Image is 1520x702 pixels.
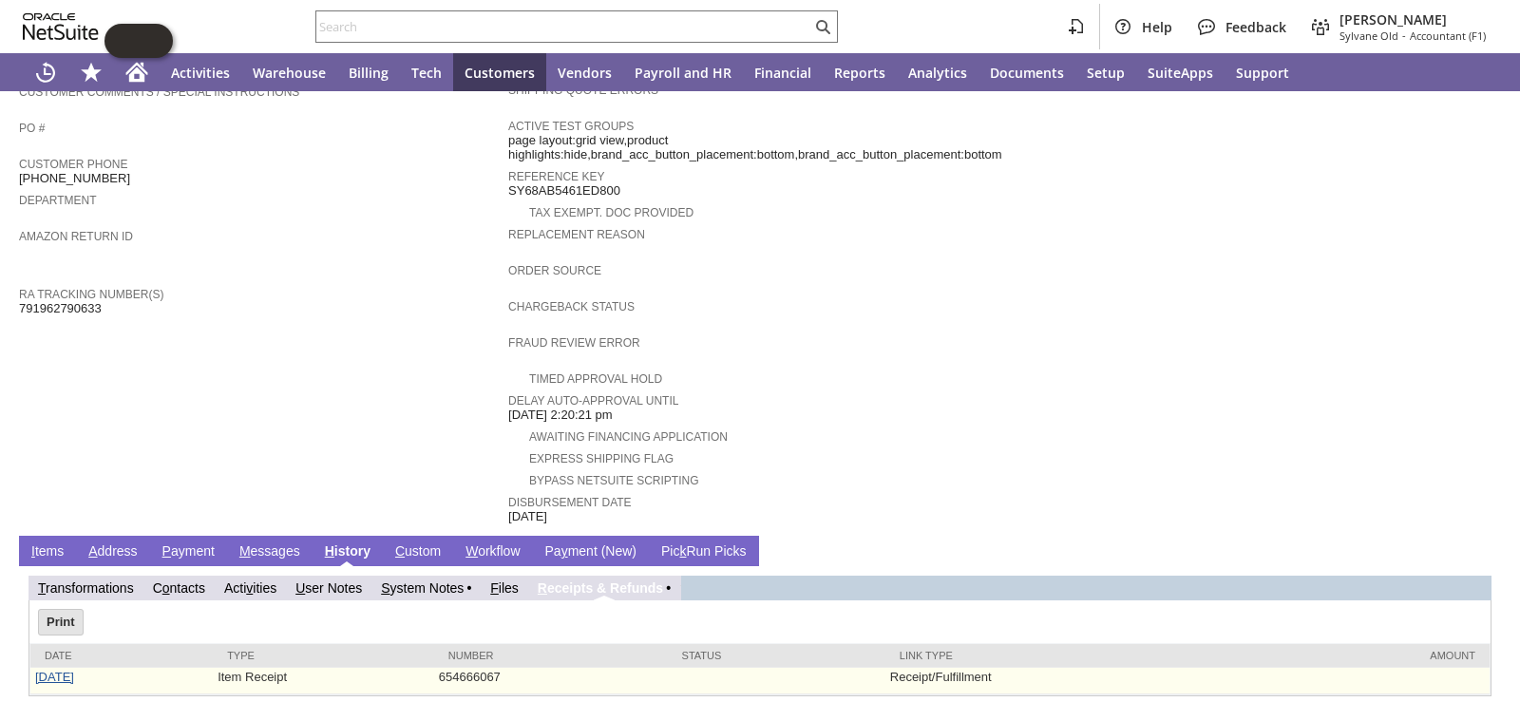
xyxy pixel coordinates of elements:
[561,543,568,559] span: y
[508,120,634,133] a: Active Test Groups
[213,668,434,694] td: Item Receipt
[227,650,420,661] div: Type
[1225,53,1301,91] a: Support
[1136,53,1225,91] a: SuiteApps
[1148,64,1213,82] span: SuiteApps
[508,183,620,199] span: SY68AB5461ED800
[153,580,205,596] a: Contacts
[38,580,46,596] span: T
[19,122,45,135] a: PO #
[546,53,623,91] a: Vendors
[325,543,334,559] span: H
[35,670,74,684] a: [DATE]
[80,61,103,84] svg: Shortcuts
[508,496,632,509] a: Disbursement Date
[295,580,362,596] a: User Notes
[1236,64,1289,82] span: Support
[623,53,743,91] a: Payroll and HR
[1225,18,1286,36] span: Feedback
[224,580,276,596] a: Activities
[39,610,83,635] input: Print
[754,64,811,82] span: Financial
[465,64,535,82] span: Customers
[823,53,897,91] a: Reports
[19,85,299,99] a: Customer Comments / Special Instructions
[635,64,731,82] span: Payroll and HR
[465,543,478,559] span: W
[508,300,635,313] a: Chargeback Status
[88,543,97,559] span: A
[19,158,127,171] a: Customer Phone
[68,53,114,91] div: Shortcuts
[239,543,251,559] span: M
[1339,10,1486,28] span: [PERSON_NAME]
[349,64,389,82] span: Billing
[295,580,305,596] span: U
[38,580,134,596] a: Transformations
[508,509,547,524] span: [DATE]
[400,53,453,91] a: Tech
[679,543,686,559] span: k
[1467,540,1490,562] a: Unrolled view on
[811,15,834,38] svg: Search
[743,53,823,91] a: Financial
[1142,18,1172,36] span: Help
[160,53,241,91] a: Activities
[395,543,405,559] span: C
[31,543,35,559] span: I
[508,170,604,183] a: Reference Key
[104,24,173,58] iframe: Click here to launch Oracle Guided Learning Help Panel
[381,580,389,596] span: S
[978,53,1075,91] a: Documents
[19,230,133,243] a: Amazon Return ID
[508,264,601,277] a: Order Source
[834,64,885,82] span: Reports
[508,394,678,408] a: Delay Auto-Approval Until
[23,13,99,40] svg: logo
[508,336,640,350] a: Fraud Review Error
[125,61,148,84] svg: Home
[538,580,547,596] span: R
[529,430,728,444] a: Awaiting Financing Application
[1402,28,1406,43] span: -
[158,543,219,561] a: Payment
[529,474,698,487] a: Bypass NetSuite Scripting
[381,580,464,596] a: System Notes
[897,53,978,91] a: Analytics
[390,543,446,561] a: Custom
[320,543,375,561] a: History
[538,580,663,596] a: Receipts & Refunds
[171,64,230,82] span: Activities
[529,206,693,219] a: Tax Exempt. Doc Provided
[434,668,668,694] td: 654666067
[235,543,305,561] a: Messages
[253,64,326,82] span: Warehouse
[139,24,173,58] span: Oracle Guided Learning Widget. To move around, please hold and drag
[241,53,337,91] a: Warehouse
[1211,650,1475,661] div: Amount
[682,650,871,661] div: Status
[19,301,102,316] span: 791962790633
[508,133,1002,162] span: page layout:grid view,product highlights:hide,brand_acc_button_placement:bottom,brand_acc_button_...
[19,288,163,301] a: RA Tracking Number(s)
[529,452,674,465] a: Express Shipping Flag
[316,15,811,38] input: Search
[19,194,97,207] a: Department
[656,543,750,561] a: PickRun Picks
[508,228,645,241] a: Replacement reason
[900,650,1183,661] div: Link Type
[162,580,170,596] span: o
[448,650,654,661] div: Number
[1410,28,1486,43] span: Accountant (F1)
[84,543,142,561] a: Address
[908,64,967,82] span: Analytics
[246,580,253,596] span: v
[990,64,1064,82] span: Documents
[337,53,400,91] a: Billing
[529,372,662,386] a: Timed Approval Hold
[19,171,130,186] span: [PHONE_NUMBER]
[1087,64,1125,82] span: Setup
[27,543,68,561] a: Items
[411,64,442,82] span: Tech
[453,53,546,91] a: Customers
